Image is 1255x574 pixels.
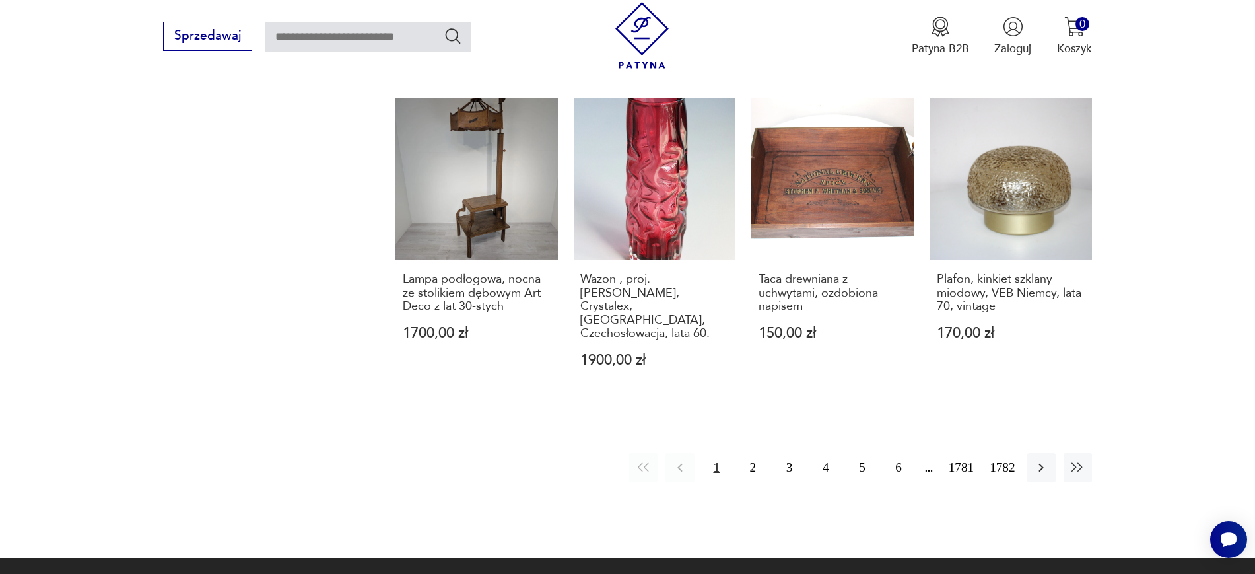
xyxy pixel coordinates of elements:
h3: Plafon, kinkiet szklany miodowy, VEB Niemcy, lata 70, vintage [937,273,1085,313]
a: Wazon , proj. Pavel Hlava, Crystalex, Nový Bor, Czechosłowacja, lata 60.Wazon , proj. [PERSON_NAM... [574,98,736,398]
div: 0 [1075,17,1089,31]
p: 1900,00 zł [580,353,728,367]
button: 6 [885,453,913,482]
p: 150,00 zł [759,326,906,340]
img: Ikona koszyka [1064,17,1085,37]
button: Zaloguj [994,17,1031,56]
p: Zaloguj [994,41,1031,56]
a: Taca drewniana z uchwytami, ozdobiona napisemTaca drewniana z uchwytami, ozdobiona napisem150,00 zł [751,98,914,398]
button: Szukaj [444,26,463,46]
button: 3 [775,453,803,482]
button: Patyna B2B [912,17,969,56]
img: Ikona medalu [930,17,951,37]
a: Lampa podłogowa, nocna ze stolikiem dębowym Art Deco z lat 30-stychLampa podłogowa, nocna ze stol... [395,98,558,398]
a: Plafon, kinkiet szklany miodowy, VEB Niemcy, lata 70, vintagePlafon, kinkiet szklany miodowy, VEB... [930,98,1092,398]
button: 2 [739,453,767,482]
p: 1700,00 zł [403,326,551,340]
p: 170,00 zł [937,326,1085,340]
iframe: Smartsupp widget button [1210,521,1247,558]
a: Sprzedawaj [163,32,252,42]
button: 1 [702,453,731,482]
button: 1782 [986,453,1019,482]
h3: Taca drewniana z uchwytami, ozdobiona napisem [759,273,906,313]
p: Koszyk [1057,41,1092,56]
button: 0Koszyk [1057,17,1092,56]
p: Patyna B2B [912,41,969,56]
button: 1781 [945,453,978,482]
button: 4 [811,453,840,482]
h3: Lampa podłogowa, nocna ze stolikiem dębowym Art Deco z lat 30-stych [403,273,551,313]
img: Ikonka użytkownika [1003,17,1023,37]
img: Patyna - sklep z meblami i dekoracjami vintage [609,2,675,69]
h3: Wazon , proj. [PERSON_NAME], Crystalex, [GEOGRAPHIC_DATA], Czechosłowacja, lata 60. [580,273,728,340]
button: 5 [848,453,876,482]
button: Sprzedawaj [163,22,252,51]
a: Ikona medaluPatyna B2B [912,17,969,56]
